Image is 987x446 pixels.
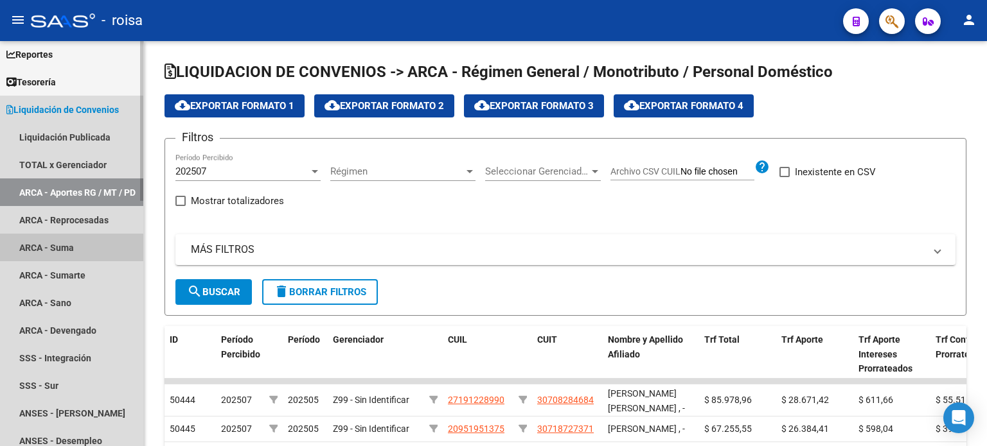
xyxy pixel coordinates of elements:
span: CUIT [537,334,557,345]
span: Exportar Formato 3 [474,100,594,112]
datatable-header-cell: Trf Total [699,326,776,382]
span: $ 39.380,48 [936,424,983,434]
span: [PERSON_NAME] [PERSON_NAME] , - [608,388,685,413]
span: ID [170,334,178,345]
span: Nombre y Apellido Afiliado [608,334,683,359]
datatable-header-cell: Período [283,326,328,382]
span: 202505 [288,424,319,434]
mat-panel-title: MÁS FILTROS [191,243,925,257]
button: Buscar [175,279,252,305]
span: Régimen [330,166,464,177]
span: 30718727371 [537,424,594,434]
datatable-header-cell: Trf Aporte [776,326,853,382]
span: 30708284684 [537,395,594,405]
mat-icon: person [961,12,977,28]
span: 202507 [175,166,206,177]
span: 202507 [221,424,252,434]
datatable-header-cell: Trf Aporte Intereses Prorrateados [853,326,930,382]
span: Z99 - Sin Identificar [333,395,409,405]
span: - roisa [102,6,143,35]
span: [PERSON_NAME] , - [608,424,685,434]
span: Borrar Filtros [274,286,366,298]
span: $ 67.255,55 [704,424,752,434]
span: Liquidación de Convenios [6,103,119,117]
span: $ 26.384,41 [781,424,829,434]
span: 202507 [221,395,252,405]
mat-icon: cloud_download [474,98,490,113]
datatable-header-cell: Nombre y Apellido Afiliado [603,326,699,382]
span: Tesorería [6,75,56,89]
span: $ 28.671,42 [781,395,829,405]
datatable-header-cell: Período Percibido [216,326,264,382]
span: 20951951375 [448,424,504,434]
span: $ 85.978,96 [704,395,752,405]
mat-icon: cloud_download [624,98,639,113]
button: Exportar Formato 2 [314,94,454,117]
span: Reportes [6,47,53,62]
mat-icon: help [754,159,770,175]
span: LIQUIDACION DE CONVENIOS -> ARCA - Régimen General / Monotributo / Personal Doméstico [164,63,833,81]
button: Exportar Formato 3 [464,94,604,117]
span: Inexistente en CSV [795,164,876,180]
span: Seleccionar Gerenciador [485,166,589,177]
mat-icon: cloud_download [175,98,190,113]
span: $ 611,66 [858,395,893,405]
mat-icon: delete [274,284,289,299]
span: Exportar Formato 1 [175,100,294,112]
span: CUIL [448,334,467,345]
datatable-header-cell: CUIL [443,326,513,382]
span: 50444 [170,395,195,405]
span: Mostrar totalizadores [191,193,284,209]
mat-icon: cloud_download [325,98,340,113]
span: Z99 - Sin Identificar [333,424,409,434]
button: Exportar Formato 4 [614,94,754,117]
mat-icon: menu [10,12,26,28]
span: 27191228990 [448,395,504,405]
span: Buscar [187,286,240,298]
span: Trf Aporte Intereses Prorrateados [858,334,912,374]
span: Trf Aporte [781,334,823,345]
span: $ 598,04 [858,424,893,434]
span: Exportar Formato 2 [325,100,444,112]
h3: Filtros [175,128,220,146]
datatable-header-cell: Gerenciador [328,326,424,382]
input: Archivo CSV CUIL [680,166,754,178]
div: Open Intercom Messenger [943,402,974,433]
span: Exportar Formato 4 [624,100,743,112]
span: Período [288,334,320,345]
span: 202505 [288,395,319,405]
span: Gerenciador [333,334,384,345]
span: $ 55.511,63 [936,395,983,405]
span: Archivo CSV CUIL [610,166,680,176]
span: Período Percibido [221,334,260,359]
datatable-header-cell: CUIT [532,326,603,382]
span: Trf Total [704,334,740,345]
datatable-header-cell: ID [164,326,216,382]
button: Exportar Formato 1 [164,94,305,117]
span: 50445 [170,424,195,434]
mat-expansion-panel-header: MÁS FILTROS [175,234,956,265]
button: Borrar Filtros [262,279,378,305]
mat-icon: search [187,284,202,299]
